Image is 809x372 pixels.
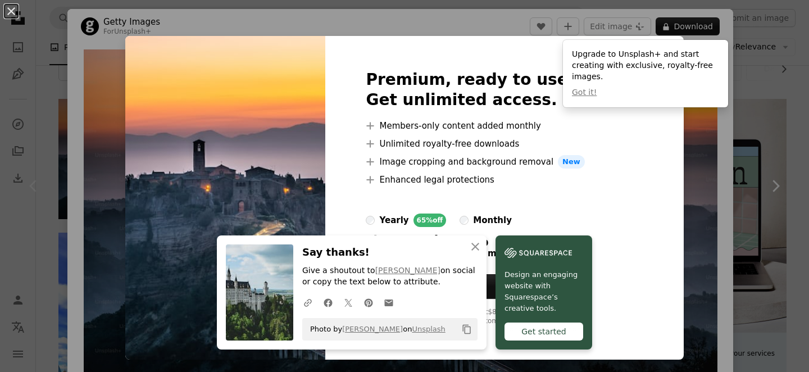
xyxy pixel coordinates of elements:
a: Share on Facebook [318,291,338,314]
a: Design an engaging website with Squarespace’s creative tools.Get started [496,235,592,350]
h3: Say thanks! [302,244,478,261]
span: $20 [366,232,422,261]
li: Enhanced legal protections [366,173,643,187]
a: Share over email [379,291,399,314]
a: Unsplash [412,325,445,333]
button: Got it! [572,87,597,98]
li: Image cropping and background removal [366,155,643,169]
li: Unlimited royalty-free downloads [366,137,643,151]
span: Design an engaging website with Squarespace’s creative tools. [505,269,583,314]
div: $7 [366,232,464,261]
p: Give a shoutout to on social or copy the text below to attribute. [302,265,478,288]
div: yearly [379,214,408,227]
li: Members-only content added monthly [366,119,643,133]
input: monthly [460,216,469,225]
div: Get started [505,323,583,341]
a: Share on Twitter [338,291,358,314]
span: Photo by on [304,320,446,338]
h2: Premium, ready to use images. Get unlimited access. [366,70,643,110]
a: [PERSON_NAME] [342,325,403,333]
div: 65% off [413,214,447,227]
div: Upgrade to Unsplash+ and start creating with exclusive, royalty-free images. [563,40,728,107]
div: monthly [473,214,512,227]
input: yearly65%off [366,216,375,225]
img: file-1606177908946-d1eed1cbe4f5image [505,244,572,261]
a: Share on Pinterest [358,291,379,314]
img: premium_photo-1661873863027-51b409f112f5 [125,36,325,360]
span: New [558,155,585,169]
a: [PERSON_NAME] [375,266,440,275]
button: Copy to clipboard [457,320,476,339]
